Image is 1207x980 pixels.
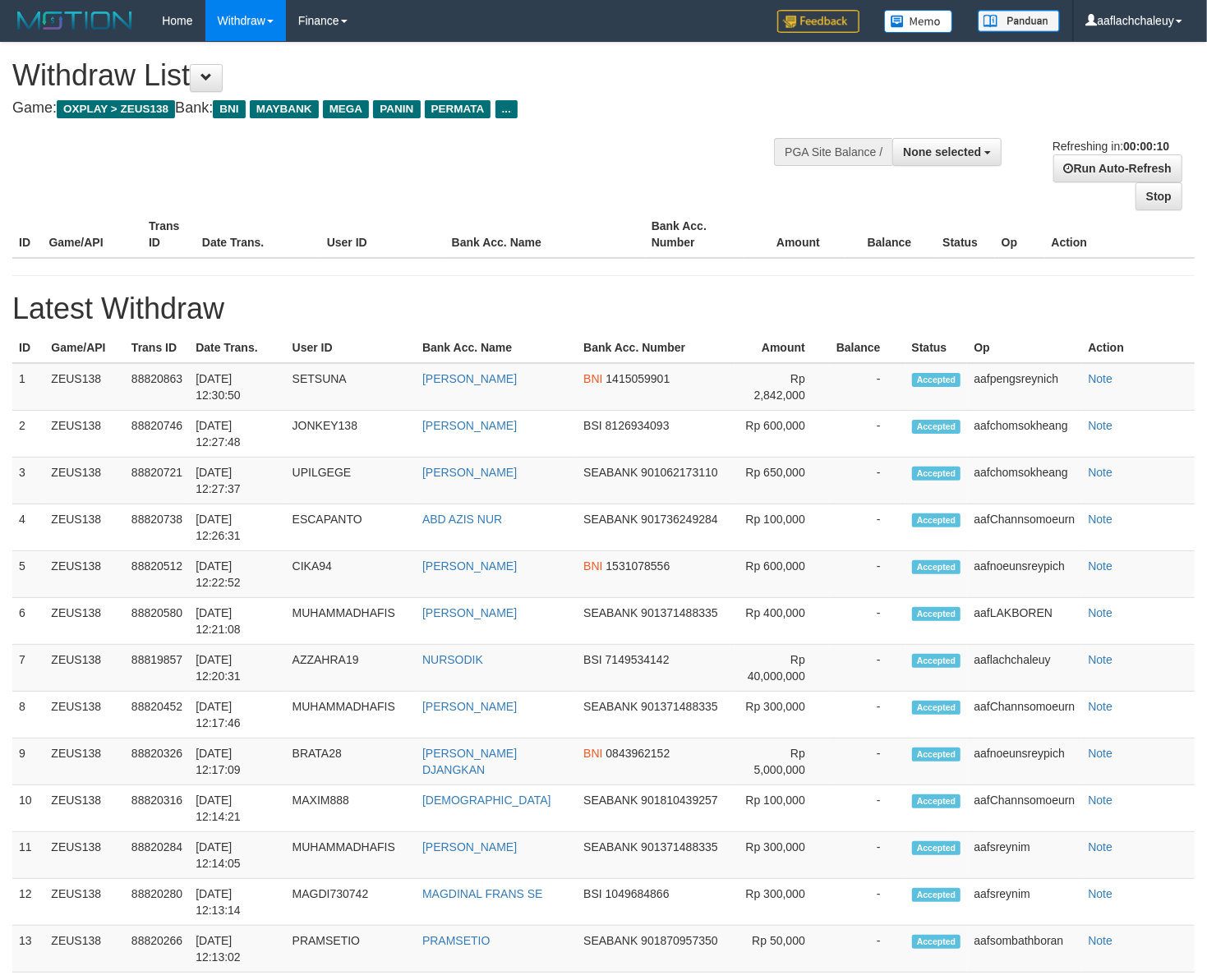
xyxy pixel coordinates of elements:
[967,692,1081,738] td: aafChannsomoeurn
[125,926,189,973] td: 88820266
[845,211,936,258] th: Balance
[57,100,175,118] span: OXPLAY > ZEUS138
[286,363,416,411] td: SETSUNA
[1081,333,1195,363] th: Action
[735,333,830,363] th: Amount
[735,926,830,973] td: Rp 50,000
[583,794,638,807] span: SEABANK
[44,504,125,551] td: ZEUS138
[12,211,42,258] th: ID
[583,466,638,479] span: SEABANK
[445,211,645,258] th: Bank Acc. Name
[606,419,670,432] span: 8126934093
[44,785,125,832] td: ZEUS138
[583,840,638,853] span: SEABANK
[1088,419,1113,432] a: Note
[422,794,551,807] a: [DEMOGRAPHIC_DATA]
[912,935,961,949] span: Accepted
[1053,140,1169,153] span: Refreshing in:
[735,785,830,832] td: Rp 100,000
[44,363,125,411] td: ZEUS138
[189,598,285,645] td: [DATE] 12:21:08
[12,832,44,879] td: 11
[44,692,125,738] td: ZEUS138
[583,934,638,947] span: SEABANK
[903,145,981,159] span: None selected
[189,551,285,598] td: [DATE] 12:22:52
[416,333,577,363] th: Bank Acc. Name
[606,747,670,760] span: 0843962152
[978,10,1060,32] img: panduan.png
[44,551,125,598] td: ZEUS138
[735,551,830,598] td: Rp 600,000
[286,645,416,692] td: AZZAHRA19
[583,700,638,713] span: SEABANK
[830,832,905,879] td: -
[422,466,517,479] a: [PERSON_NAME]
[1136,182,1182,210] a: Stop
[286,926,416,973] td: PRAMSETIO
[125,333,189,363] th: Trans ID
[125,363,189,411] td: 88820863
[583,372,602,385] span: BNI
[12,738,44,785] td: 9
[967,785,1081,832] td: aafChannsomoeurn
[42,211,142,258] th: Game/API
[1045,211,1195,258] th: Action
[12,333,44,363] th: ID
[189,411,285,458] td: [DATE] 12:27:48
[125,692,189,738] td: 88820452
[320,211,445,258] th: User ID
[905,333,968,363] th: Status
[286,504,416,551] td: ESCAPANTO
[286,458,416,504] td: UPILGEGE
[830,504,905,551] td: -
[12,363,44,411] td: 1
[645,211,745,258] th: Bank Acc. Number
[422,747,517,776] a: [PERSON_NAME] DJANGKAN
[422,653,483,666] a: NURSODIK
[967,645,1081,692] td: aaflachchaleuy
[735,645,830,692] td: Rp 40,000,000
[373,100,420,118] span: PANIN
[12,8,137,33] img: MOTION_logo.png
[912,841,961,855] span: Accepted
[125,458,189,504] td: 88820721
[830,411,905,458] td: -
[12,551,44,598] td: 5
[44,598,125,645] td: ZEUS138
[196,211,320,258] th: Date Trans.
[1088,372,1113,385] a: Note
[250,100,319,118] span: MAYBANK
[422,559,517,573] a: [PERSON_NAME]
[912,701,961,715] span: Accepted
[286,551,416,598] td: CIKA94
[1088,606,1113,619] a: Note
[422,372,517,385] a: [PERSON_NAME]
[1088,653,1113,666] a: Note
[44,832,125,879] td: ZEUS138
[1088,794,1113,807] a: Note
[125,598,189,645] td: 88820580
[735,879,830,926] td: Rp 300,000
[735,598,830,645] td: Rp 400,000
[967,926,1081,973] td: aafsombathboran
[12,879,44,926] td: 12
[1088,887,1113,900] a: Note
[1088,840,1113,853] a: Note
[12,458,44,504] td: 3
[12,504,44,551] td: 4
[12,926,44,973] td: 13
[425,100,491,118] span: PERMATA
[830,879,905,926] td: -
[286,411,416,458] td: JONKEY138
[12,598,44,645] td: 6
[1123,140,1169,153] strong: 00:00:10
[884,10,953,33] img: Button%20Memo.svg
[44,333,125,363] th: Game/API
[577,333,735,363] th: Bank Acc. Number
[735,832,830,879] td: Rp 300,000
[995,211,1045,258] th: Op
[830,738,905,785] td: -
[12,785,44,832] td: 10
